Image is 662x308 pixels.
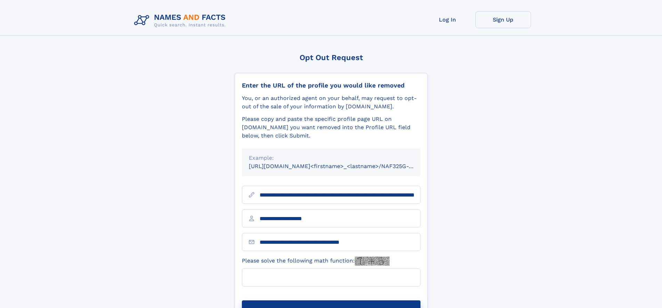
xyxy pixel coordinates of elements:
a: Log In [420,11,475,28]
div: Example: [249,154,414,162]
div: You, or an authorized agent on your behalf, may request to opt-out of the sale of your informatio... [242,94,420,111]
small: [URL][DOMAIN_NAME]<firstname>_<lastname>/NAF325G-xxxxxxxx [249,163,434,169]
div: Please copy and paste the specific profile page URL on [DOMAIN_NAME] you want removed into the Pr... [242,115,420,140]
div: Opt Out Request [235,53,428,62]
img: Logo Names and Facts [131,11,231,30]
a: Sign Up [475,11,531,28]
div: Enter the URL of the profile you would like removed [242,82,420,89]
label: Please solve the following math function: [242,257,390,266]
